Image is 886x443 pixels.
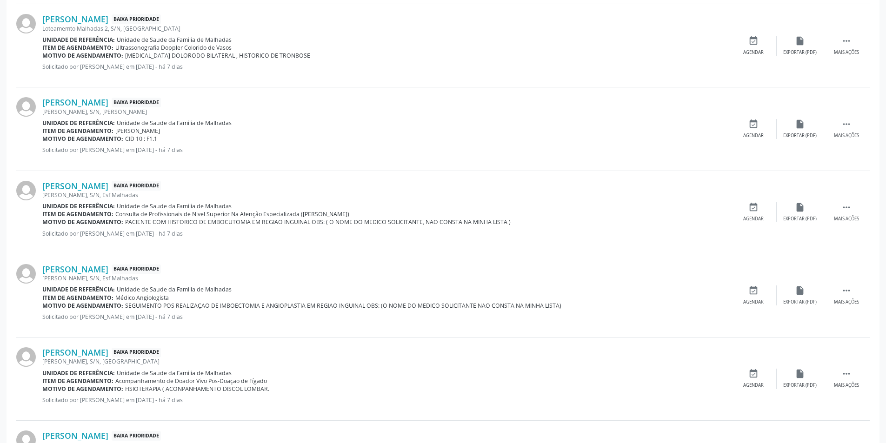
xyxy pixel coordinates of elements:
[125,385,269,393] span: FISIOTERAPIA ( ACONPANHAMENTO DISCOL LOMBAR.
[783,299,817,305] div: Exportar (PDF)
[834,382,859,389] div: Mais ações
[115,377,267,385] span: Acompanhamento de Doador Vivo Pos-Doaçao de Fígado
[112,98,161,107] span: Baixa Prioridade
[42,36,115,44] b: Unidade de referência:
[125,52,310,60] span: [MEDICAL_DATA] DOLORODO BILATERAL , HISTORICO DE TRONBOSE
[42,14,108,24] a: [PERSON_NAME]
[112,181,161,191] span: Baixa Prioridade
[42,210,113,218] b: Item de agendamento:
[42,97,108,107] a: [PERSON_NAME]
[783,216,817,222] div: Exportar (PDF)
[16,14,36,33] img: img
[115,127,160,135] span: [PERSON_NAME]
[115,294,169,302] span: Médico Angiologista
[42,264,108,274] a: [PERSON_NAME]
[795,202,805,212] i: insert_drive_file
[42,135,123,143] b: Motivo de agendamento:
[112,348,161,357] span: Baixa Prioridade
[112,264,161,274] span: Baixa Prioridade
[834,216,859,222] div: Mais ações
[16,181,36,200] img: img
[42,25,730,33] div: Loteamemto Malhadas 2, S/N, [GEOGRAPHIC_DATA]
[743,132,764,139] div: Agendar
[743,216,764,222] div: Agendar
[42,181,108,191] a: [PERSON_NAME]
[42,63,730,71] p: Solicitado por [PERSON_NAME] em [DATE] - há 7 dias
[743,382,764,389] div: Agendar
[16,347,36,367] img: img
[42,369,115,377] b: Unidade de referência:
[42,146,730,154] p: Solicitado por [PERSON_NAME] em [DATE] - há 7 dias
[117,285,232,293] span: Unidade de Saude da Familia de Malhadas
[16,97,36,117] img: img
[748,36,759,46] i: event_available
[42,385,123,393] b: Motivo de agendamento:
[42,294,113,302] b: Item de agendamento:
[115,210,349,218] span: Consulta de Profissionais de Nivel Superior Na Atenção Especializada ([PERSON_NAME])
[112,431,161,441] span: Baixa Prioridade
[115,44,232,52] span: Ultrassonografia Doppler Colorido de Vasos
[795,285,805,296] i: insert_drive_file
[42,202,115,210] b: Unidade de referência:
[42,52,123,60] b: Motivo de agendamento:
[42,313,730,321] p: Solicitado por [PERSON_NAME] em [DATE] - há 7 dias
[783,132,817,139] div: Exportar (PDF)
[42,430,108,441] a: [PERSON_NAME]
[748,285,759,296] i: event_available
[795,369,805,379] i: insert_drive_file
[117,369,232,377] span: Unidade de Saude da Familia de Malhadas
[42,119,115,127] b: Unidade de referência:
[841,202,852,212] i: 
[841,285,852,296] i: 
[795,36,805,46] i: insert_drive_file
[112,14,161,24] span: Baixa Prioridade
[42,127,113,135] b: Item de agendamento:
[125,302,561,310] span: SEGUIMENTO POS REALIZAÇAO DE IMBOECTOMIA E ANGIOPLASTIA EM REGIAO INGUINAL OBS: (O NOME DO MEDICO...
[42,108,730,116] div: [PERSON_NAME], S/N, [PERSON_NAME]
[783,382,817,389] div: Exportar (PDF)
[16,264,36,284] img: img
[841,369,852,379] i: 
[117,202,232,210] span: Unidade de Saude da Familia de Malhadas
[743,299,764,305] div: Agendar
[42,44,113,52] b: Item de agendamento:
[42,274,730,282] div: [PERSON_NAME], S/N, Esf Malhadas
[42,230,730,238] p: Solicitado por [PERSON_NAME] em [DATE] - há 7 dias
[117,36,232,44] span: Unidade de Saude da Familia de Malhadas
[783,49,817,56] div: Exportar (PDF)
[42,347,108,357] a: [PERSON_NAME]
[42,396,730,404] p: Solicitado por [PERSON_NAME] em [DATE] - há 7 dias
[42,357,730,365] div: [PERSON_NAME], S/N, [GEOGRAPHIC_DATA]
[42,191,730,199] div: [PERSON_NAME], S/N, Esf Malhadas
[834,49,859,56] div: Mais ações
[125,218,511,226] span: PACIENTE COM HISTORICO DE EMBOCUTOMIA EM REGIAO INGUINAL OBS: ( O NOME DO MEDICO SOLICITANTE, NAO...
[42,218,123,226] b: Motivo de agendamento:
[748,119,759,129] i: event_available
[117,119,232,127] span: Unidade de Saude da Familia de Malhadas
[841,36,852,46] i: 
[743,49,764,56] div: Agendar
[834,132,859,139] div: Mais ações
[795,119,805,129] i: insert_drive_file
[42,302,123,310] b: Motivo de agendamento:
[125,135,157,143] span: CID 10 : F1.1
[748,202,759,212] i: event_available
[42,377,113,385] b: Item de agendamento:
[841,119,852,129] i: 
[42,285,115,293] b: Unidade de referência:
[834,299,859,305] div: Mais ações
[748,369,759,379] i: event_available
